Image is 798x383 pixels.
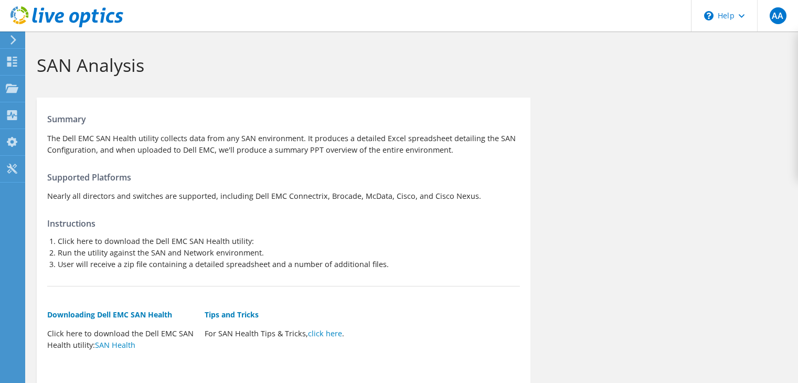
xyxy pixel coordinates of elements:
[47,133,520,156] p: The Dell EMC SAN Health utility collects data from any SAN environment. It produces a detailed Ex...
[205,309,352,321] h5: Tips and Tricks
[47,328,194,351] p: Click here to download the Dell EMC SAN Health utility:
[58,259,520,270] li: User will receive a zip file containing a detailed spreadsheet and a number of additional files.
[47,172,520,183] h4: Supported Platforms
[704,11,714,20] svg: \n
[308,328,342,338] a: click here
[47,309,194,321] h5: Downloading Dell EMC SAN Health
[47,113,520,125] h4: Summary
[47,190,520,202] p: Nearly all directors and switches are supported, including Dell EMC Connectrix, Brocade, McData, ...
[205,328,352,339] p: For SAN Health Tips & Tricks, .
[47,218,520,229] h4: Instructions
[58,247,520,259] li: Run the utility against the SAN and Network environment.
[58,236,520,247] li: Click here to download the Dell EMC SAN Health utility:
[770,7,786,24] span: AA
[37,54,782,76] h1: SAN Analysis
[95,340,135,350] a: SAN Health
